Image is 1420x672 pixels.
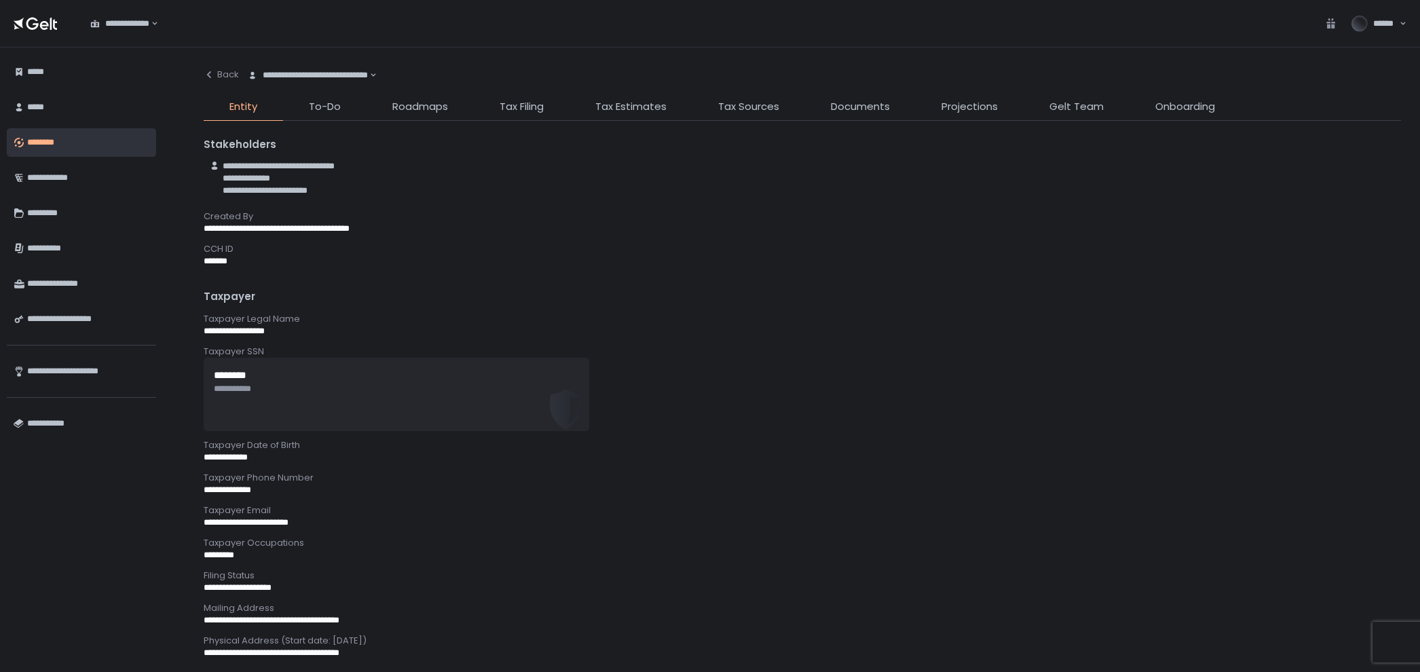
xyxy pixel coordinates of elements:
div: Stakeholders [204,137,1401,153]
button: Back [204,61,239,88]
div: Physical Address (Start date: [DATE]) [204,635,1401,647]
span: Tax Estimates [595,99,667,115]
span: Roadmaps [392,99,448,115]
span: Onboarding [1155,99,1215,115]
div: Taxpayer SSN [204,346,1401,358]
div: Taxpayer Occupations [204,537,1401,549]
span: Tax Filing [500,99,544,115]
div: Taxpayer [204,289,1401,305]
input: Search for option [368,69,369,82]
div: Created By [204,210,1401,223]
div: Taxpayer Legal Name [204,313,1401,325]
span: To-Do [309,99,341,115]
div: CCH ID [204,243,1401,255]
div: Mailing Address [204,602,1401,614]
div: Filing Status [204,570,1401,582]
div: Back [204,69,239,81]
span: Gelt Team [1049,99,1104,115]
input: Search for option [149,17,150,31]
div: Search for option [81,10,158,38]
span: Tax Sources [718,99,779,115]
div: Taxpayer Phone Number [204,472,1401,484]
span: Entity [229,99,257,115]
span: Documents [831,99,890,115]
span: Projections [941,99,998,115]
div: Search for option [239,61,377,90]
div: Taxpayer Email [204,504,1401,517]
div: Taxpayer Date of Birth [204,439,1401,451]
